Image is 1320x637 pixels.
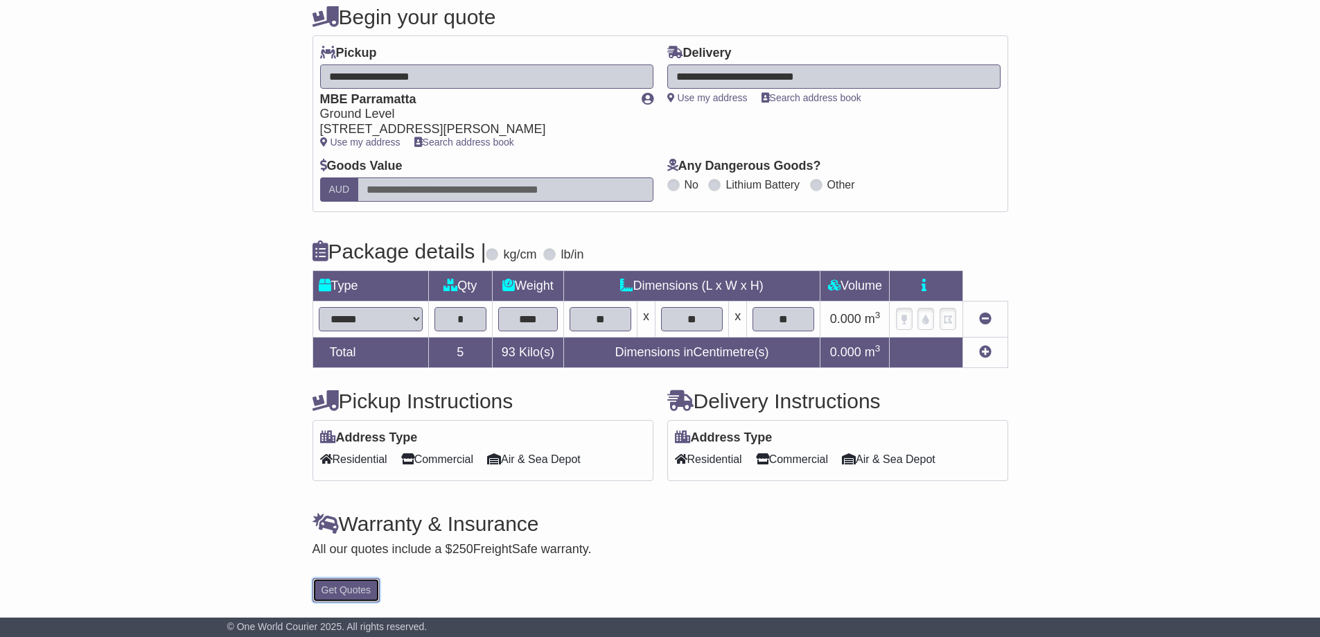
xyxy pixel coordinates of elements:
label: Goods Value [320,159,403,174]
div: MBE Parramatta [320,92,628,107]
td: Dimensions (L x W x H) [563,270,820,301]
span: 0.000 [830,345,861,359]
label: Any Dangerous Goods? [667,159,821,174]
a: Use my address [320,137,401,148]
div: Ground Level [320,107,628,122]
td: 5 [428,337,493,367]
span: Commercial [401,448,473,470]
label: Pickup [320,46,377,61]
label: kg/cm [503,247,536,263]
a: Search address book [762,92,861,103]
span: © One World Courier 2025. All rights reserved. [227,621,428,632]
td: Total [313,337,428,367]
span: 250 [452,542,473,556]
td: Type [313,270,428,301]
h4: Pickup Instructions [313,390,653,412]
label: Address Type [675,430,773,446]
td: x [637,301,655,337]
a: Remove this item [979,312,992,326]
button: Get Quotes [313,578,380,602]
a: Add new item [979,345,992,359]
label: AUD [320,177,359,202]
span: m [865,312,881,326]
span: Commercial [756,448,828,470]
td: x [729,301,747,337]
label: lb/in [561,247,583,263]
span: Residential [675,448,742,470]
sup: 3 [875,343,881,354]
label: Delivery [667,46,732,61]
a: Use my address [667,92,748,103]
h4: Package details | [313,240,486,263]
span: Air & Sea Depot [842,448,935,470]
h4: Begin your quote [313,6,1008,28]
span: Residential [320,448,387,470]
div: [STREET_ADDRESS][PERSON_NAME] [320,122,628,137]
span: Air & Sea Depot [487,448,581,470]
span: 93 [502,345,516,359]
h4: Delivery Instructions [667,390,1008,412]
div: All our quotes include a $ FreightSafe warranty. [313,542,1008,557]
span: 0.000 [830,312,861,326]
a: Search address book [414,137,514,148]
td: Kilo(s) [493,337,564,367]
label: Other [827,178,855,191]
td: Dimensions in Centimetre(s) [563,337,820,367]
label: Address Type [320,430,418,446]
h4: Warranty & Insurance [313,512,1008,535]
td: Volume [820,270,890,301]
label: Lithium Battery [725,178,800,191]
label: No [685,178,698,191]
span: m [865,345,881,359]
sup: 3 [875,310,881,320]
td: Qty [428,270,493,301]
td: Weight [493,270,564,301]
